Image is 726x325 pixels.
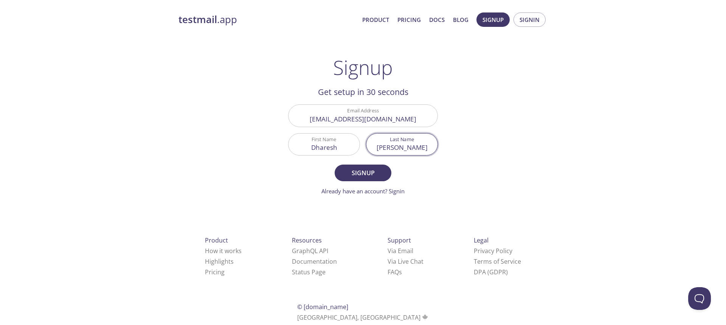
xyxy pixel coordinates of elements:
span: Resources [292,236,322,244]
button: Signup [335,165,391,181]
span: Product [205,236,228,244]
a: Blog [453,15,468,25]
a: Pricing [205,268,225,276]
a: Privacy Policy [474,247,512,255]
span: Signup [482,15,504,25]
span: Support [388,236,411,244]
a: testmail.app [178,13,356,26]
a: Already have an account? Signin [321,187,405,195]
iframe: Help Scout Beacon - Open [688,287,711,310]
a: Docs [429,15,445,25]
button: Signup [476,12,510,27]
button: Signin [513,12,546,27]
a: Status Page [292,268,326,276]
a: Terms of Service [474,257,521,266]
h2: Get setup in 30 seconds [288,86,438,98]
span: Legal [474,236,489,244]
h1: Signup [333,56,393,79]
a: Documentation [292,257,337,266]
a: Highlights [205,257,234,266]
span: s [399,268,402,276]
a: Via Live Chat [388,257,423,266]
a: DPA (GDPR) [474,268,508,276]
a: Via Email [388,247,413,255]
span: Signin [520,15,540,25]
a: Product [362,15,389,25]
strong: testmail [178,13,217,26]
span: © [DOMAIN_NAME] [297,303,348,311]
span: Signup [343,168,383,178]
a: How it works [205,247,242,255]
span: [GEOGRAPHIC_DATA], [GEOGRAPHIC_DATA] [297,313,429,322]
a: Pricing [397,15,421,25]
a: FAQ [388,268,402,276]
a: GraphQL API [292,247,328,255]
